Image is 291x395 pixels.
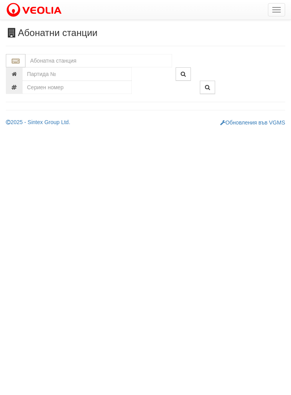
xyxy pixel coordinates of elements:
[22,81,132,94] input: Сериен номер
[6,2,65,18] img: VeoliaLogo.png
[6,119,70,125] a: 2025 - Sintex Group Ltd.
[220,119,285,126] a: Обновления във VGMS
[25,54,172,67] input: Абонатна станция
[22,67,132,81] input: Партида №
[6,28,285,38] h3: Абонатни станции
